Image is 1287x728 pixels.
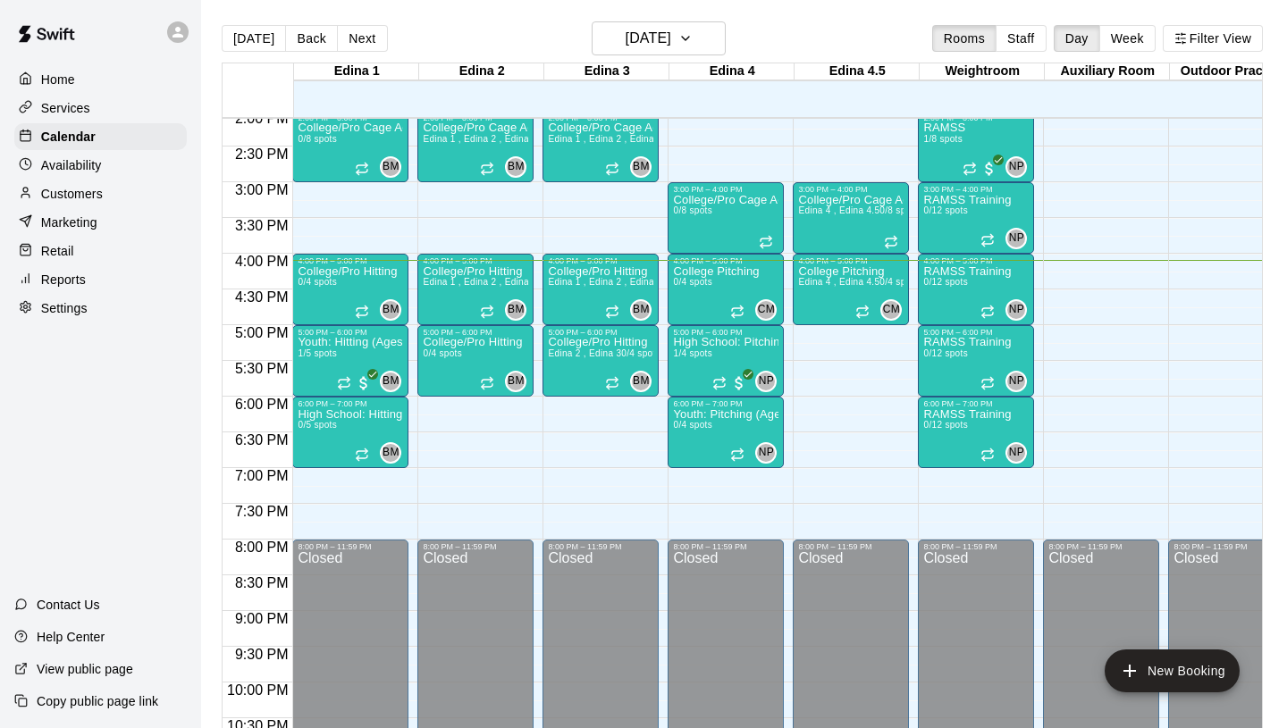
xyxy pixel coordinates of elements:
span: 10:00 PM [223,682,292,698]
span: Recurring event [337,376,351,390]
p: View public page [37,660,133,678]
div: Brett Milazzo [380,299,401,321]
span: BM [508,158,525,176]
span: Nick Pinkelman [1013,371,1027,392]
div: Nick Pinkelman [1005,371,1027,392]
span: 0/4 spots filled [673,420,712,430]
span: Recurring event [605,376,619,390]
p: Retail [41,242,74,260]
span: Edina 2 , Edina 3 [548,348,621,358]
span: Recurring event [730,448,744,462]
span: Brett Milazzo [387,156,401,178]
span: 5:30 PM [231,361,293,376]
span: NP [1009,158,1024,176]
button: Rooms [932,25,997,52]
div: Brett Milazzo [505,371,526,392]
span: Brett Milazzo [637,156,652,178]
span: 4:00 PM [231,254,293,269]
span: Brett Milazzo [387,442,401,464]
span: Brett Milazzo [637,371,652,392]
p: Reports [41,271,86,289]
div: Brett Milazzo [505,156,526,178]
span: All customers have paid [730,374,748,392]
p: Calendar [41,128,96,146]
p: Marketing [41,213,97,231]
p: Availability [41,156,102,174]
div: 6:00 PM – 7:00 PM: RAMSS Training [918,397,1034,468]
div: Brett Milazzo [380,442,401,464]
div: 8:00 PM – 11:59 PM [548,542,653,551]
span: BM [383,301,400,319]
div: 3:00 PM – 4:00 PM [923,185,1029,194]
span: Brett Milazzo [512,156,526,178]
a: Retail [14,238,187,264]
a: Home [14,66,187,93]
div: Cade Marsolek [755,299,777,321]
span: 0/8 spots filled [879,205,919,215]
div: 6:00 PM – 7:00 PM [298,399,403,408]
div: 2:00 PM – 3:00 PM: College/Pro Cage Access (Hitting) [292,111,408,182]
div: Nick Pinkelman [1005,299,1027,321]
span: Edina 1 , Edina 2 , Edina 3 [423,277,536,287]
div: 4:00 PM – 5:00 PM: College Pitching [793,254,909,325]
span: CM [883,301,900,319]
span: Recurring event [480,162,494,176]
span: Cade Marsolek [762,299,777,321]
div: Edina 1 [294,63,419,80]
span: CM [758,301,775,319]
span: 2:00 PM [231,111,293,126]
span: Brett Milazzo [512,299,526,321]
a: Calendar [14,123,187,150]
span: 0/4 spots filled [621,348,660,358]
span: 8:00 PM [231,540,293,555]
a: Services [14,95,187,121]
div: 4:00 PM – 5:00 PM [423,256,528,265]
div: 4:00 PM – 5:00 PM [298,256,403,265]
span: BM [383,158,400,176]
p: Customers [41,185,103,203]
div: 5:00 PM – 6:00 PM: College/Pro Hitting [543,325,659,397]
span: BM [633,158,650,176]
span: 0/4 spots filled [879,277,919,287]
span: Recurring event [605,162,619,176]
button: add [1105,649,1240,692]
span: Nick Pinkelman [1013,228,1027,249]
button: [DATE] [222,25,286,52]
div: 4:00 PM – 5:00 PM [923,256,1029,265]
span: Recurring event [355,162,369,176]
div: 3:00 PM – 4:00 PM [673,185,778,194]
div: 8:00 PM – 11:59 PM [298,542,403,551]
div: Edina 2 [419,63,544,80]
span: Edina 1 , Edina 2 , Edina 3 [548,134,661,144]
span: BM [508,372,525,390]
span: 0/8 spots filled [298,134,337,144]
div: Edina 4.5 [795,63,920,80]
div: 4:00 PM – 5:00 PM [548,256,653,265]
div: 8:00 PM – 11:59 PM [673,542,778,551]
a: Reports [14,266,187,293]
div: 5:00 PM – 6:00 PM: College/Pro Hitting [417,325,534,397]
span: Recurring event [480,305,494,319]
span: 0/12 spots filled [923,205,967,215]
span: Recurring event [712,376,727,390]
div: Nick Pinkelman [1005,156,1027,178]
span: Recurring event [884,235,898,249]
div: 4:00 PM – 5:00 PM [673,256,778,265]
span: BM [633,372,650,390]
div: Brett Milazzo [380,156,401,178]
div: 8:00 PM – 11:59 PM [423,542,528,551]
span: Recurring event [355,448,369,462]
span: Recurring event [980,448,995,462]
div: 8:00 PM – 11:59 PM [1048,542,1154,551]
span: Edina 4 , Edina 4.5 [798,205,879,215]
div: 3:00 PM – 4:00 PM [798,185,904,194]
span: 0/12 spots filled [923,348,967,358]
div: 4:00 PM – 5:00 PM: College/Pro Hitting [543,254,659,325]
span: NP [759,444,774,462]
span: 0/4 spots filled [423,348,462,358]
span: BM [383,372,400,390]
div: Marketing [14,209,187,236]
div: 4:00 PM – 5:00 PM: College/Pro Hitting [417,254,534,325]
span: Edina 1 , Edina 2 , Edina 3 [423,134,536,144]
span: 2:30 PM [231,146,293,162]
